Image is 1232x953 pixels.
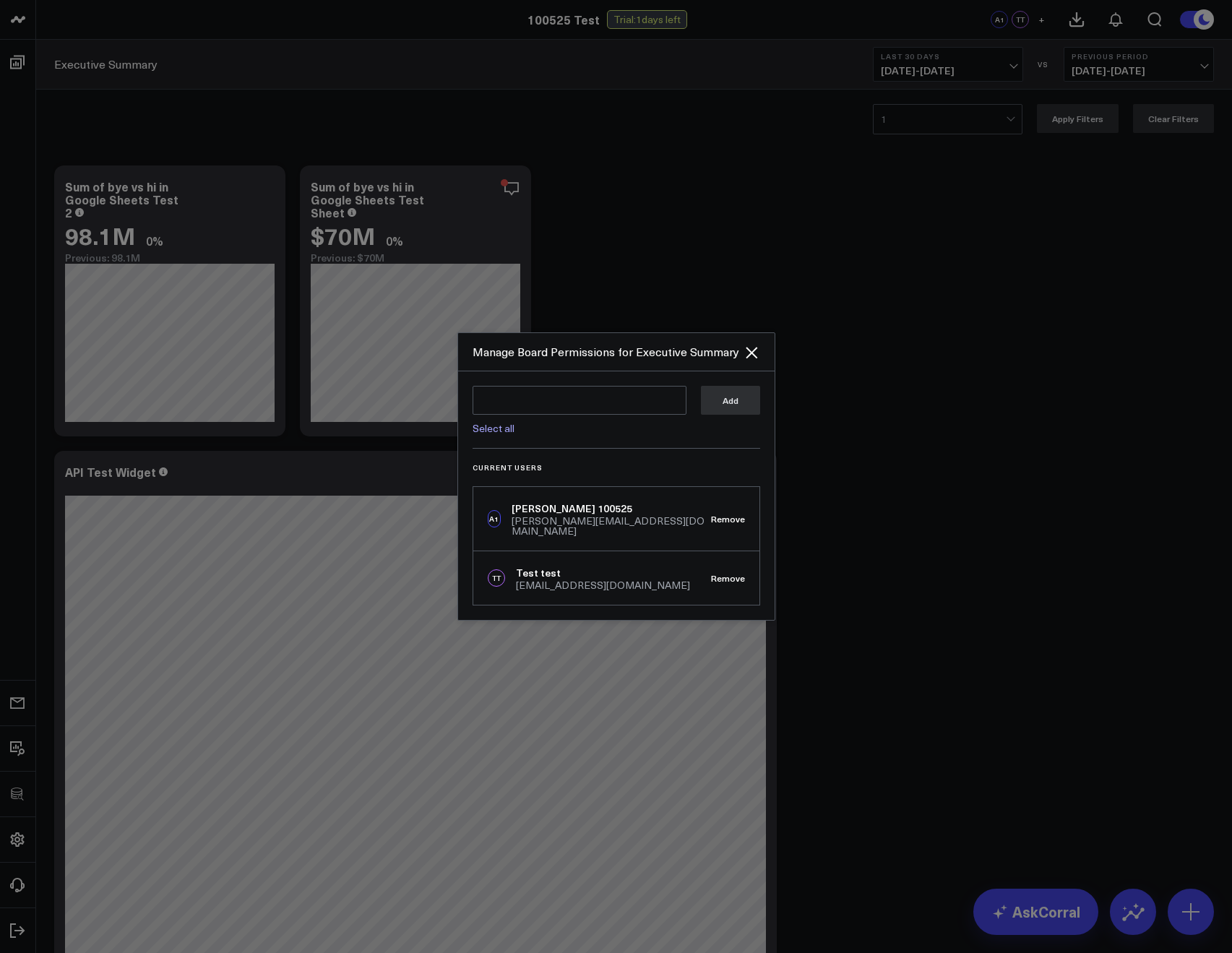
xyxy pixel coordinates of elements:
[711,573,745,583] button: Remove
[701,386,760,415] button: Add
[488,569,505,587] div: TT
[512,501,710,516] div: [PERSON_NAME] 100525
[488,510,501,527] div: A1
[473,463,760,472] h3: Current Users
[743,344,760,361] button: Close
[473,421,514,435] a: Select all
[516,566,690,580] div: Test test
[711,514,745,524] button: Remove
[512,516,710,536] div: [PERSON_NAME][EMAIL_ADDRESS][DOMAIN_NAME]
[473,344,743,360] div: Manage Board Permissions for Executive Summary
[516,580,690,590] div: [EMAIL_ADDRESS][DOMAIN_NAME]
